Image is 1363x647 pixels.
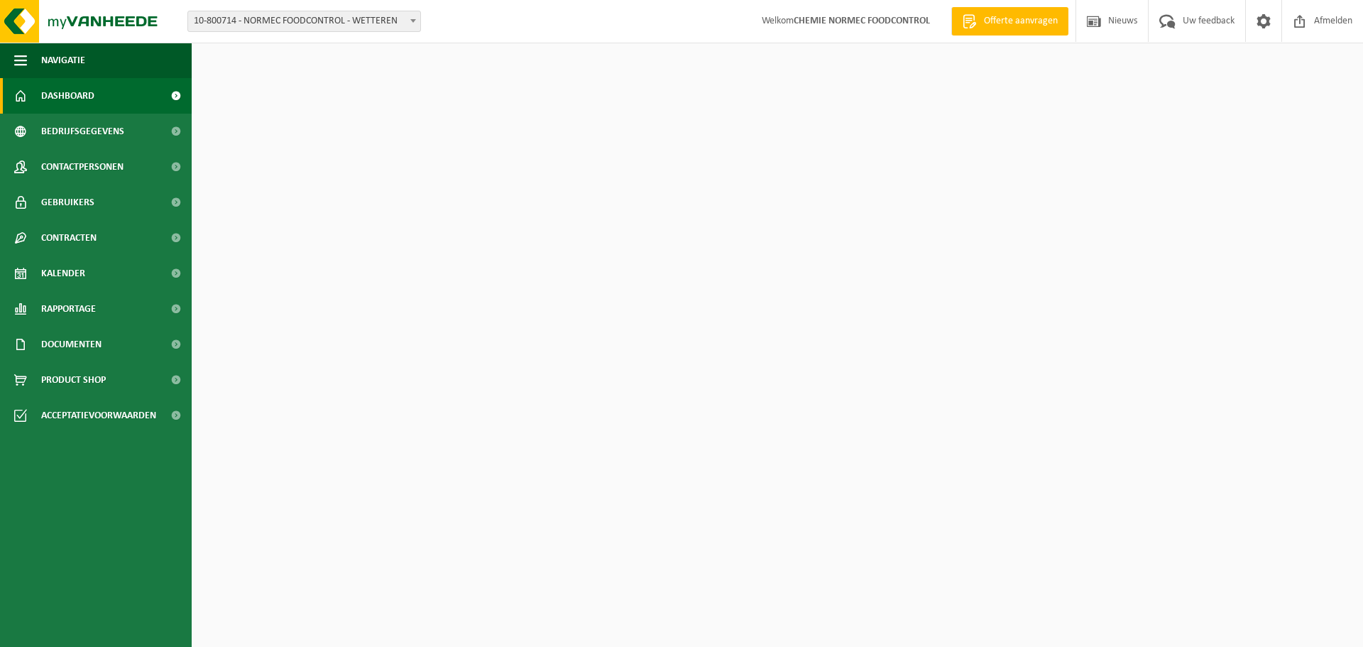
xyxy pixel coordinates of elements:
span: Contracten [41,220,97,256]
span: Contactpersonen [41,149,124,185]
span: Documenten [41,327,102,362]
span: Navigatie [41,43,85,78]
span: Product Shop [41,362,106,398]
a: Offerte aanvragen [951,7,1068,36]
strong: CHEMIE NORMEC FOODCONTROL [794,16,930,26]
span: Bedrijfsgegevens [41,114,124,149]
span: Kalender [41,256,85,291]
span: Offerte aanvragen [980,14,1061,28]
span: Rapportage [41,291,96,327]
span: 10-800714 - NORMEC FOODCONTROL - WETTEREN [187,11,421,32]
span: Dashboard [41,78,94,114]
span: Acceptatievoorwaarden [41,398,156,433]
span: 10-800714 - NORMEC FOODCONTROL - WETTEREN [188,11,420,31]
span: Gebruikers [41,185,94,220]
